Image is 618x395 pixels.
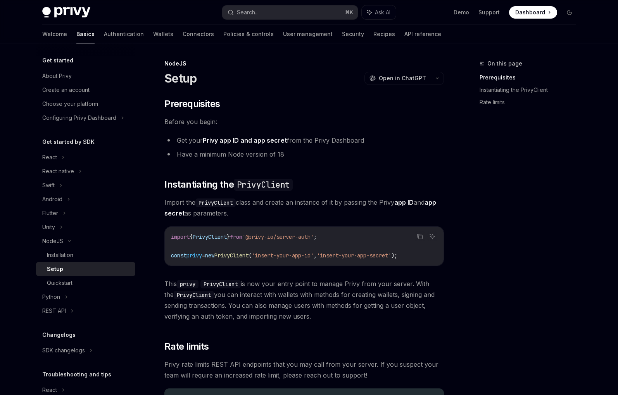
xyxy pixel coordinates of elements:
button: Toggle dark mode [563,6,576,19]
div: Search... [237,8,259,17]
strong: app ID [394,198,414,206]
span: new [205,252,214,259]
div: Create an account [42,85,90,95]
div: Python [42,292,60,302]
span: Import the class and create an instance of it by passing the Privy and as parameters. [164,197,444,219]
span: privy [186,252,202,259]
span: Rate limits [164,340,209,353]
span: ⌘ K [345,9,353,16]
div: Unity [42,223,55,232]
span: On this page [487,59,522,68]
h5: Get started by SDK [42,137,95,147]
div: Choose your platform [42,99,98,109]
code: PrivyClient [234,179,293,191]
a: Choose your platform [36,97,135,111]
a: Connectors [183,25,214,43]
span: Before you begin: [164,116,444,127]
a: Welcome [42,25,67,43]
span: , [314,252,317,259]
a: Quickstart [36,276,135,290]
a: Policies & controls [223,25,274,43]
li: Get your from the Privy Dashboard [164,135,444,146]
a: Authentication [104,25,144,43]
code: PrivyClient [174,291,214,299]
span: Open in ChatGPT [379,74,426,82]
div: Quickstart [47,278,73,288]
span: Privy rate limits REST API endpoints that you may call from your server. If you suspect your team... [164,359,444,381]
code: privy [177,280,199,288]
a: Basics [76,25,95,43]
a: Support [478,9,500,16]
li: Have a minimum Node version of 18 [164,149,444,160]
div: React [42,153,57,162]
h1: Setup [164,71,197,85]
span: ( [249,252,252,259]
span: ); [391,252,397,259]
span: const [171,252,186,259]
span: PrivyClient [193,233,227,240]
button: Ask AI [427,231,437,241]
span: '@privy-io/server-auth' [242,233,314,240]
div: About Privy [42,71,72,81]
div: Installation [47,250,73,260]
a: Setup [36,262,135,276]
span: from [230,233,242,240]
a: Rate limits [480,96,582,109]
span: Instantiating the [164,178,293,191]
code: PrivyClient [200,280,241,288]
div: React [42,385,57,395]
button: Copy the contents from the code block [415,231,425,241]
div: NodeJS [42,236,63,246]
h5: Troubleshooting and tips [42,370,111,379]
div: REST API [42,306,66,316]
span: PrivyClient [214,252,249,259]
a: Dashboard [509,6,557,19]
div: NodeJS [164,60,444,67]
span: Prerequisites [164,98,220,110]
a: Create an account [36,83,135,97]
a: Privy app ID and app secret [203,136,287,145]
button: Open in ChatGPT [364,72,431,85]
span: 'insert-your-app-secret' [317,252,391,259]
div: Swift [42,181,55,190]
a: API reference [404,25,441,43]
a: Demo [454,9,469,16]
div: SDK changelogs [42,346,85,355]
span: 'insert-your-app-id' [252,252,314,259]
span: Ask AI [375,9,390,16]
div: Configuring Privy Dashboard [42,113,116,122]
a: Installation [36,248,135,262]
a: Instantiating the PrivyClient [480,84,582,96]
span: Dashboard [515,9,545,16]
button: Ask AI [362,5,396,19]
code: PrivyClient [195,198,236,207]
span: = [202,252,205,259]
span: { [190,233,193,240]
a: Prerequisites [480,71,582,84]
a: Security [342,25,364,43]
h5: Get started [42,56,73,65]
div: Flutter [42,209,58,218]
button: Search...⌘K [222,5,358,19]
img: dark logo [42,7,90,18]
span: } [227,233,230,240]
a: Recipes [373,25,395,43]
div: Android [42,195,62,204]
div: React native [42,167,74,176]
a: User management [283,25,333,43]
a: Wallets [153,25,173,43]
a: About Privy [36,69,135,83]
span: ; [314,233,317,240]
h5: Changelogs [42,330,76,340]
div: Setup [47,264,63,274]
span: This is now your entry point to manage Privy from your server. With the you can interact with wal... [164,278,444,322]
span: import [171,233,190,240]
